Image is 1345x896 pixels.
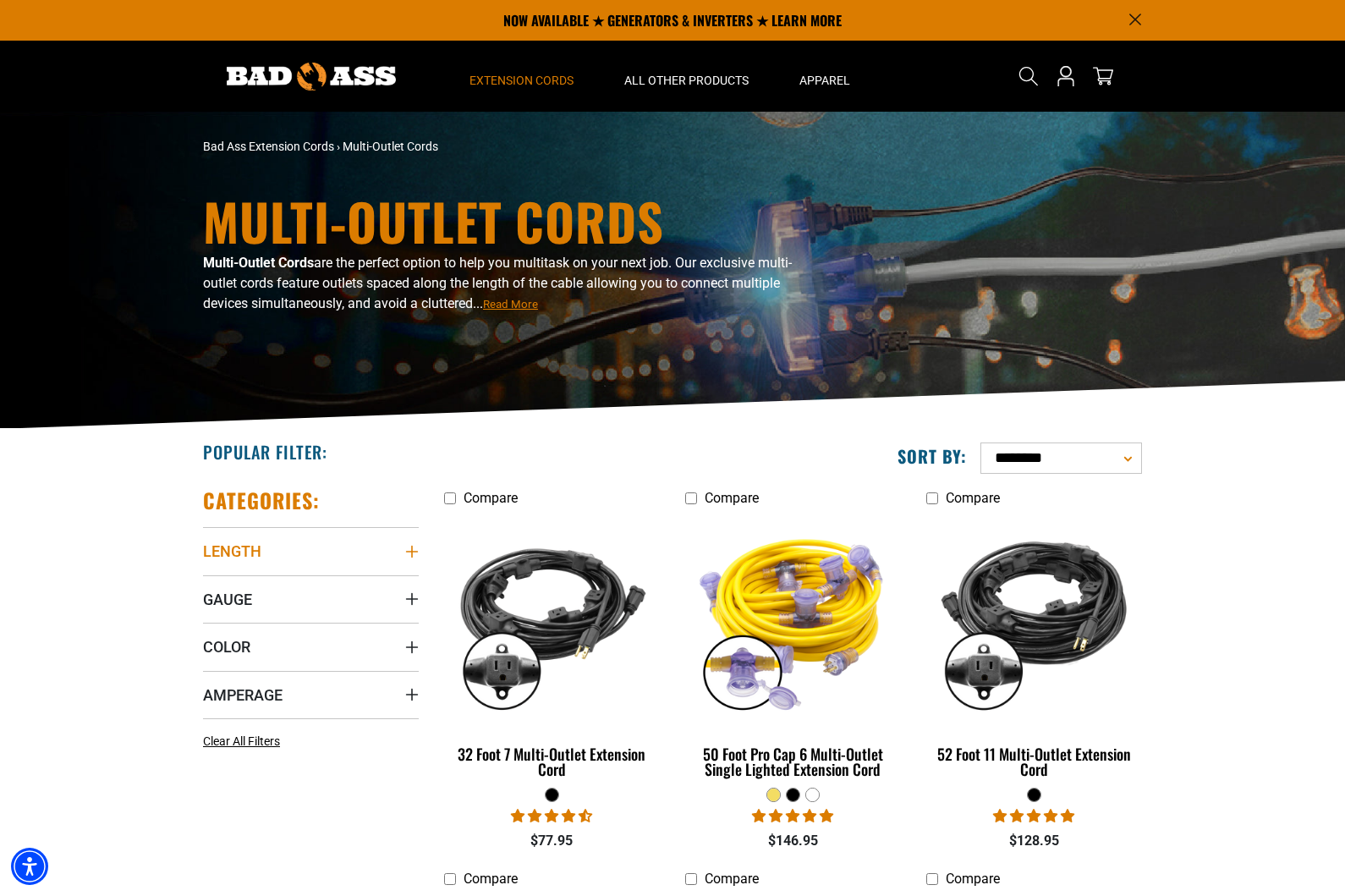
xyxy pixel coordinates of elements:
[898,445,967,467] label: Sort by:
[203,671,419,718] summary: Amperage
[203,441,327,463] h2: Popular Filter:
[203,487,320,514] h2: Categories:
[444,831,660,851] div: $77.95
[685,831,901,851] div: $146.95
[511,808,592,824] span: 4.67 stars
[203,255,792,311] span: are the perfect option to help you multitask on your next job. Our exclusive multi-outlet cords f...
[444,41,599,112] summary: Extension Cords
[1015,63,1042,90] summary: Search
[203,195,821,246] h1: Multi-Outlet Cords
[685,514,901,787] a: yellow 50 Foot Pro Cap 6 Multi-Outlet Single Lighted Extension Cord
[926,746,1142,777] div: 52 Foot 11 Multi-Outlet Extension Cord
[686,523,899,717] img: yellow
[203,140,334,153] a: Bad Ass Extension Cords
[444,746,660,777] div: 32 Foot 7 Multi-Outlet Extension Cord
[203,541,261,561] span: Length
[926,514,1142,787] a: black 52 Foot 11 Multi-Outlet Extension Cord
[203,255,314,271] b: Multi-Outlet Cords
[599,41,774,112] summary: All Other Products
[203,138,821,156] nav: breadcrumbs
[203,733,287,750] a: Clear All Filters
[227,63,396,91] img: Bad Ass Extension Cords
[203,527,419,574] summary: Length
[446,523,659,717] img: black
[203,637,250,657] span: Color
[343,140,438,153] span: Multi-Outlet Cords
[1052,41,1079,112] a: Open this option
[946,490,1000,506] span: Compare
[927,523,1140,717] img: black
[464,871,518,887] span: Compare
[624,73,749,88] span: All Other Products
[203,623,419,670] summary: Color
[752,808,833,824] span: 4.80 stars
[993,808,1074,824] span: 4.95 stars
[946,871,1000,887] span: Compare
[799,73,850,88] span: Apparel
[926,831,1142,851] div: $128.95
[11,848,48,885] div: Accessibility Menu
[705,490,759,506] span: Compare
[203,685,283,705] span: Amperage
[464,490,518,506] span: Compare
[337,140,340,153] span: ›
[705,871,759,887] span: Compare
[774,41,876,112] summary: Apparel
[203,734,280,748] span: Clear All Filters
[1090,66,1117,86] a: cart
[203,575,419,623] summary: Gauge
[685,746,901,777] div: 50 Foot Pro Cap 6 Multi-Outlet Single Lighted Extension Cord
[469,73,574,88] span: Extension Cords
[444,514,660,787] a: black 32 Foot 7 Multi-Outlet Extension Cord
[483,298,538,311] span: Read More
[203,590,252,609] span: Gauge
